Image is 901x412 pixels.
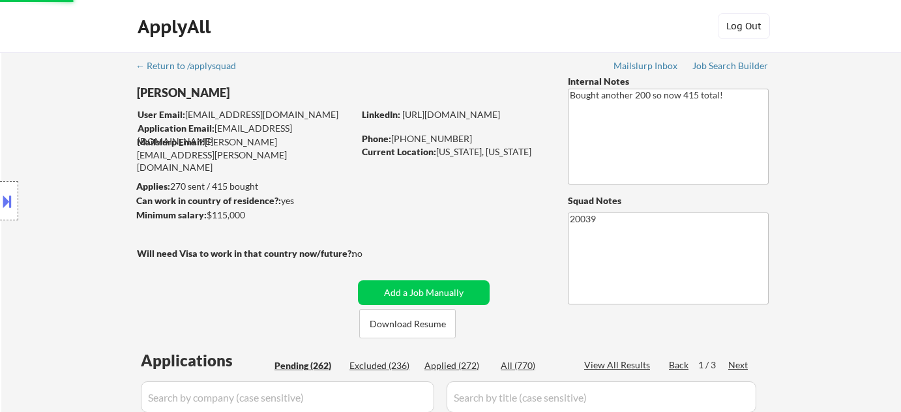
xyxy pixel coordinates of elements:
[501,359,566,372] div: All (770)
[358,280,490,305] button: Add a Job Manually
[424,359,490,372] div: Applied (272)
[568,75,769,88] div: Internal Notes
[613,61,679,74] a: Mailslurp Inbox
[352,247,389,260] div: no
[698,359,728,372] div: 1 / 3
[136,209,353,222] div: $115,000
[349,359,415,372] div: Excluded (236)
[138,108,353,121] div: [EMAIL_ADDRESS][DOMAIN_NAME]
[362,133,391,144] strong: Phone:
[137,85,405,101] div: [PERSON_NAME]
[137,136,353,174] div: [PERSON_NAME][EMAIL_ADDRESS][PERSON_NAME][DOMAIN_NAME]
[362,145,546,158] div: [US_STATE], [US_STATE]
[136,61,248,70] div: ← Return to /applysquad
[568,194,769,207] div: Squad Notes
[692,61,769,70] div: Job Search Builder
[728,359,749,372] div: Next
[138,16,214,38] div: ApplyAll
[718,13,770,39] button: Log Out
[138,122,353,147] div: [EMAIL_ADDRESS][DOMAIN_NAME]
[359,309,456,338] button: Download Resume
[362,109,400,120] strong: LinkedIn:
[136,180,353,193] div: 270 sent / 415 bought
[274,359,340,372] div: Pending (262)
[669,359,690,372] div: Back
[362,132,546,145] div: [PHONE_NUMBER]
[362,146,436,157] strong: Current Location:
[136,194,349,207] div: yes
[136,61,248,74] a: ← Return to /applysquad
[141,353,270,368] div: Applications
[402,109,500,120] a: [URL][DOMAIN_NAME]
[692,61,769,74] a: Job Search Builder
[584,359,654,372] div: View All Results
[137,248,354,259] strong: Will need Visa to work in that country now/future?:
[613,61,679,70] div: Mailslurp Inbox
